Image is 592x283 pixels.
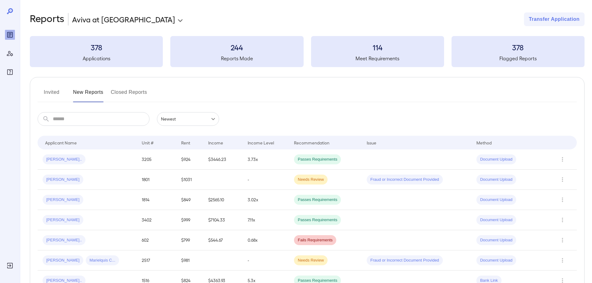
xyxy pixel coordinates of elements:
span: Document Upload [476,197,516,203]
span: Fraud or Incorrect Document Provided [367,177,443,183]
div: Income Level [248,139,274,146]
div: FAQ [5,67,15,77]
td: $544.67 [203,230,243,250]
button: Row Actions [558,235,567,245]
h5: Meet Requirements [311,55,444,62]
td: 0.68x [243,230,289,250]
span: Document Upload [476,258,516,263]
div: Unit # [142,139,154,146]
div: Newest [157,112,219,126]
div: Recommendation [294,139,329,146]
span: Document Upload [476,177,516,183]
td: 2517 [137,250,176,271]
h3: 378 [30,42,163,52]
td: 1814 [137,190,176,210]
div: Method [476,139,492,146]
span: [PERSON_NAME] [43,258,83,263]
span: Fails Requirements [294,237,336,243]
h3: 378 [452,42,585,52]
span: Document Upload [476,237,516,243]
td: $981 [176,250,203,271]
span: Passes Requirements [294,157,341,162]
span: [PERSON_NAME].. [43,237,85,243]
p: Aviva at [GEOGRAPHIC_DATA] [72,14,175,24]
td: $7104.33 [203,210,243,230]
div: Applicant Name [45,139,77,146]
div: Reports [5,30,15,40]
div: Log Out [5,261,15,271]
td: 7.11x [243,210,289,230]
span: Passes Requirements [294,197,341,203]
td: - [243,170,289,190]
span: [PERSON_NAME] [43,197,83,203]
td: $999 [176,210,203,230]
td: 602 [137,230,176,250]
button: Transfer Application [524,12,585,26]
td: - [243,250,289,271]
h5: Reports Made [170,55,303,62]
button: New Reports [73,87,103,102]
h5: Applications [30,55,163,62]
span: Passes Requirements [294,217,341,223]
button: Invited [38,87,66,102]
td: $3446.23 [203,149,243,170]
summary: 378Applications244Reports Made114Meet Requirements378Flagged Reports [30,36,585,67]
td: $849 [176,190,203,210]
button: Row Actions [558,154,567,164]
h2: Reports [30,12,64,26]
td: $1031 [176,170,203,190]
h5: Flagged Reports [452,55,585,62]
button: Row Actions [558,255,567,265]
span: Fraud or Incorrect Document Provided [367,258,443,263]
span: Needs Review [294,177,328,183]
span: [PERSON_NAME] [43,217,83,223]
td: 3.02x [243,190,289,210]
div: Income [208,139,223,146]
div: Rent [181,139,191,146]
button: Row Actions [558,195,567,205]
button: Closed Reports [111,87,147,102]
span: [PERSON_NAME] [43,177,83,183]
span: Needs Review [294,258,328,263]
td: $799 [176,230,203,250]
td: $924 [176,149,203,170]
div: Manage Users [5,48,15,58]
span: Marielquis C... [86,258,119,263]
div: Issue [367,139,377,146]
span: [PERSON_NAME].. [43,157,85,162]
h3: 114 [311,42,444,52]
td: 1801 [137,170,176,190]
span: Document Upload [476,157,516,162]
h3: 244 [170,42,303,52]
span: Document Upload [476,217,516,223]
td: 3205 [137,149,176,170]
button: Row Actions [558,175,567,185]
td: $2565.10 [203,190,243,210]
td: 3.73x [243,149,289,170]
td: 3402 [137,210,176,230]
button: Row Actions [558,215,567,225]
